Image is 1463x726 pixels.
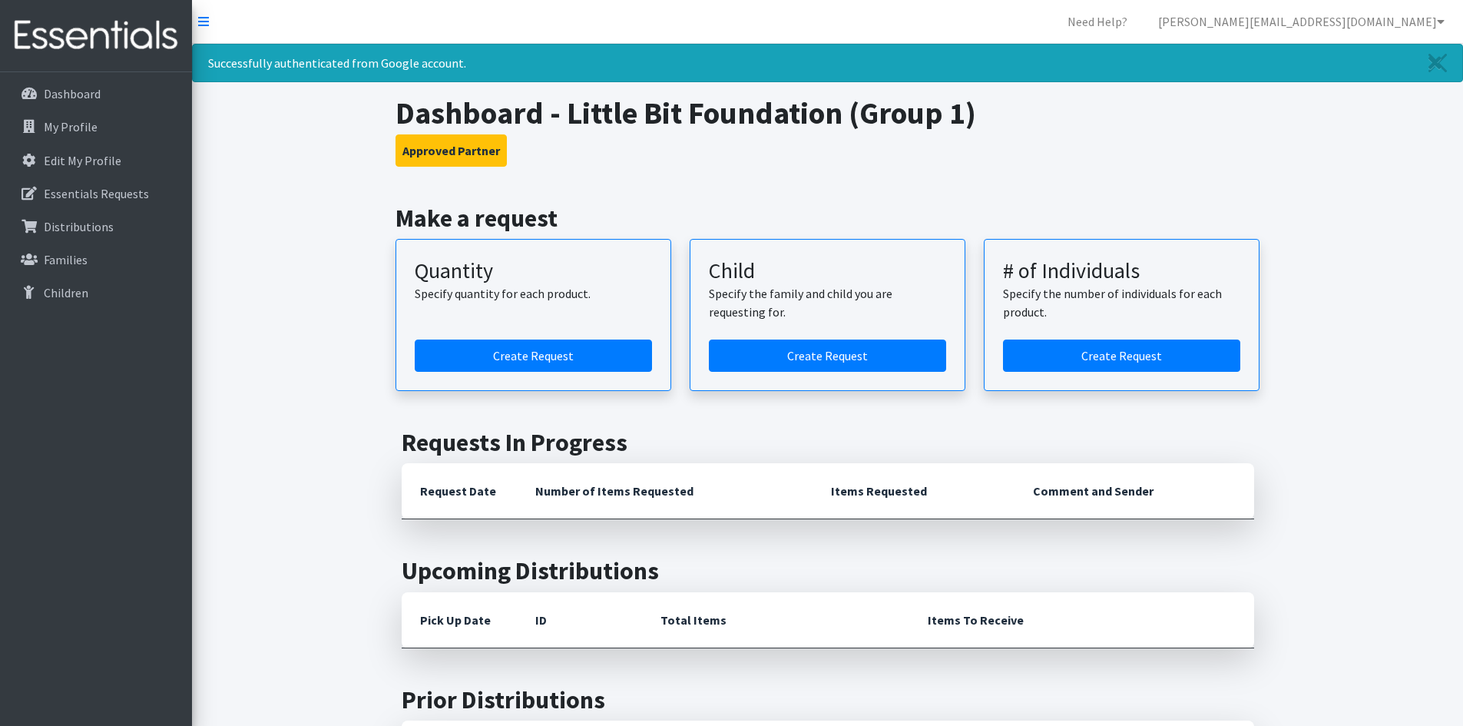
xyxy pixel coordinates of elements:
[402,428,1254,457] h2: Requests In Progress
[44,153,121,168] p: Edit My Profile
[709,258,946,284] h3: Child
[1015,463,1253,519] th: Comment and Sender
[6,277,186,308] a: Children
[396,204,1259,233] h2: Make a request
[44,219,114,234] p: Distributions
[1146,6,1457,37] a: [PERSON_NAME][EMAIL_ADDRESS][DOMAIN_NAME]
[44,252,88,267] p: Families
[642,592,909,648] th: Total Items
[1003,284,1240,321] p: Specify the number of individuals for each product.
[402,685,1254,714] h2: Prior Distributions
[1055,6,1140,37] a: Need Help?
[44,119,98,134] p: My Profile
[396,94,1259,131] h1: Dashboard - Little Bit Foundation (Group 1)
[6,78,186,109] a: Dashboard
[6,244,186,275] a: Families
[1003,340,1240,372] a: Create a request by number of individuals
[6,111,186,142] a: My Profile
[1003,258,1240,284] h3: # of Individuals
[396,134,507,167] button: Approved Partner
[415,340,652,372] a: Create a request by quantity
[6,145,186,176] a: Edit My Profile
[6,178,186,209] a: Essentials Requests
[44,285,88,300] p: Children
[6,211,186,242] a: Distributions
[909,592,1254,648] th: Items To Receive
[415,258,652,284] h3: Quantity
[1413,45,1462,81] a: Close
[813,463,1015,519] th: Items Requested
[415,284,652,303] p: Specify quantity for each product.
[402,463,517,519] th: Request Date
[6,10,186,61] img: HumanEssentials
[517,592,642,648] th: ID
[709,340,946,372] a: Create a request for a child or family
[44,86,101,101] p: Dashboard
[709,284,946,321] p: Specify the family and child you are requesting for.
[192,44,1463,82] div: Successfully authenticated from Google account.
[402,556,1254,585] h2: Upcoming Distributions
[402,592,517,648] th: Pick Up Date
[44,186,149,201] p: Essentials Requests
[517,463,813,519] th: Number of Items Requested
